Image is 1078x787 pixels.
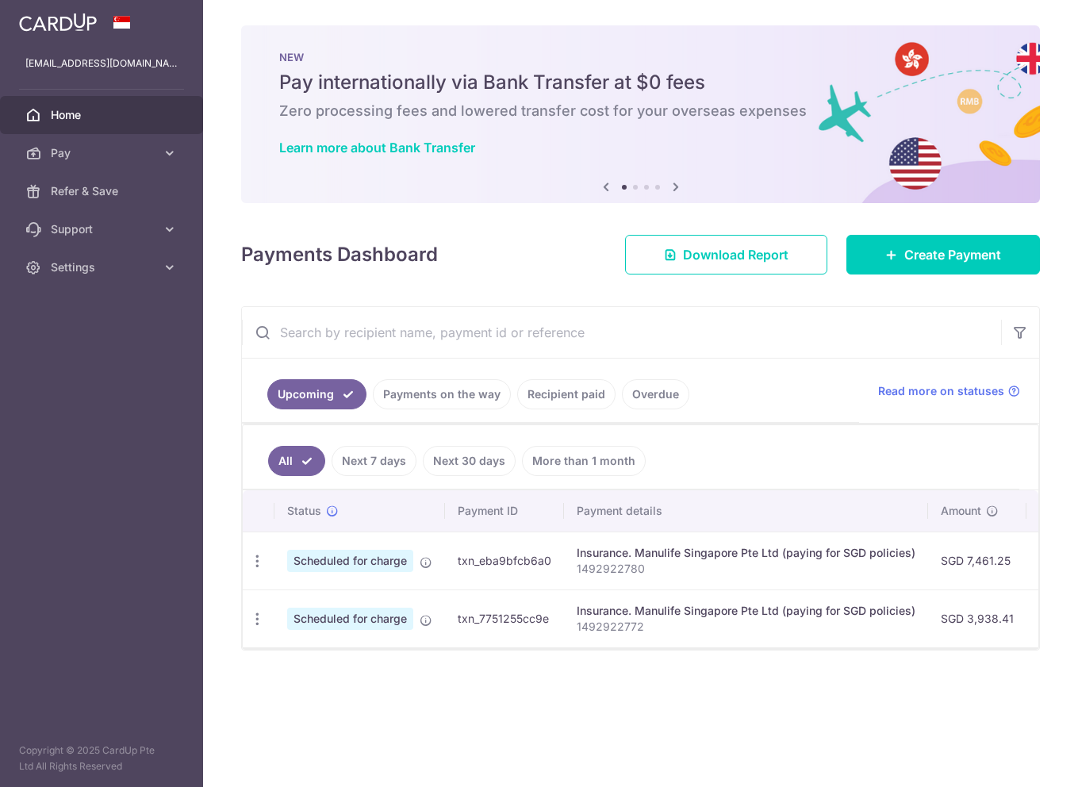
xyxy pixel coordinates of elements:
[522,446,646,476] a: More than 1 month
[51,259,155,275] span: Settings
[577,545,915,561] div: Insurance. Manulife Singapore Pte Ltd (paying for SGD policies)
[267,379,366,409] a: Upcoming
[279,140,475,155] a: Learn more about Bank Transfer
[928,532,1026,589] td: SGD 7,461.25
[904,245,1001,264] span: Create Payment
[445,490,564,532] th: Payment ID
[577,561,915,577] p: 1492922780
[279,102,1002,121] h6: Zero processing fees and lowered transfer cost for your overseas expenses
[268,446,325,476] a: All
[241,240,438,269] h4: Payments Dashboard
[445,589,564,647] td: txn_7751255cc9e
[941,503,981,519] span: Amount
[51,145,155,161] span: Pay
[878,383,1020,399] a: Read more on statuses
[279,70,1002,95] h5: Pay internationally via Bank Transfer at $0 fees
[373,379,511,409] a: Payments on the way
[19,13,97,32] img: CardUp
[445,532,564,589] td: txn_eba9bfcb6a0
[287,503,321,519] span: Status
[51,221,155,237] span: Support
[928,589,1026,647] td: SGD 3,938.41
[577,603,915,619] div: Insurance. Manulife Singapore Pte Ltd (paying for SGD policies)
[564,490,928,532] th: Payment details
[423,446,516,476] a: Next 30 days
[51,183,155,199] span: Refer & Save
[287,608,413,630] span: Scheduled for charge
[25,56,178,71] p: [EMAIL_ADDRESS][DOMAIN_NAME]
[625,235,827,274] a: Download Report
[332,446,416,476] a: Next 7 days
[577,619,915,635] p: 1492922772
[279,51,1002,63] p: NEW
[287,550,413,572] span: Scheduled for charge
[242,307,1001,358] input: Search by recipient name, payment id or reference
[878,383,1004,399] span: Read more on statuses
[241,25,1040,203] img: Bank transfer banner
[51,107,155,123] span: Home
[517,379,616,409] a: Recipient paid
[622,379,689,409] a: Overdue
[976,739,1062,779] iframe: Opens a widget where you can find more information
[683,245,788,264] span: Download Report
[846,235,1040,274] a: Create Payment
